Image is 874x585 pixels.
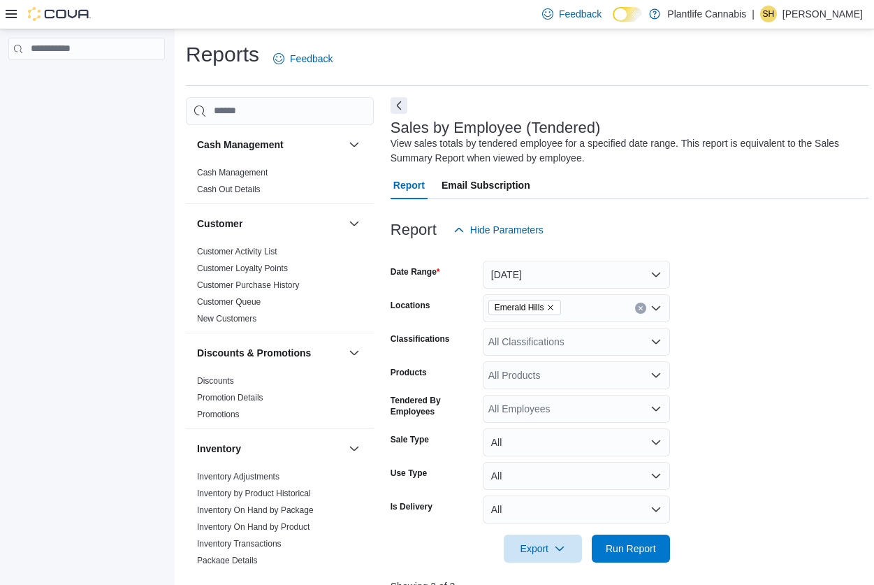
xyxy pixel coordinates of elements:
[760,6,777,22] div: Saidie Hamilton
[346,136,363,153] button: Cash Management
[448,216,549,244] button: Hide Parameters
[763,6,775,22] span: SH
[197,296,261,308] span: Customer Queue
[268,45,338,73] a: Feedback
[197,521,309,533] span: Inventory On Hand by Product
[391,266,440,277] label: Date Range
[495,301,544,315] span: Emerald Hills
[483,462,670,490] button: All
[197,185,261,194] a: Cash Out Details
[197,263,288,274] span: Customer Loyalty Points
[391,120,601,136] h3: Sales by Employee (Tendered)
[346,440,363,457] button: Inventory
[391,367,427,378] label: Products
[512,535,574,563] span: Export
[197,263,288,273] a: Customer Loyalty Points
[650,303,662,314] button: Open list of options
[197,489,311,498] a: Inventory by Product Historical
[186,373,374,428] div: Discounts & Promotions
[197,375,234,387] span: Discounts
[197,313,256,324] span: New Customers
[391,333,450,345] label: Classifications
[391,501,432,512] label: Is Delivery
[650,403,662,414] button: Open list of options
[650,336,662,347] button: Open list of options
[197,297,261,307] a: Customer Queue
[197,409,240,420] span: Promotions
[197,392,263,403] span: Promotion Details
[483,496,670,523] button: All
[197,168,268,178] a: Cash Management
[592,535,670,563] button: Run Report
[197,555,258,566] span: Package Details
[197,217,242,231] h3: Customer
[197,167,268,178] span: Cash Management
[197,280,300,291] span: Customer Purchase History
[186,41,259,68] h1: Reports
[8,63,165,96] nav: Complex example
[442,171,530,199] span: Email Subscription
[28,7,91,21] img: Cova
[197,246,277,257] span: Customer Activity List
[391,222,437,238] h3: Report
[752,6,755,22] p: |
[197,138,343,152] button: Cash Management
[346,345,363,361] button: Discounts & Promotions
[197,138,284,152] h3: Cash Management
[391,136,861,166] div: View sales totals by tendered employee for a specified date range. This report is equivalent to t...
[650,370,662,381] button: Open list of options
[391,97,407,114] button: Next
[470,223,544,237] span: Hide Parameters
[197,522,309,532] a: Inventory On Hand by Product
[488,300,562,315] span: Emerald Hills
[483,261,670,289] button: [DATE]
[197,247,277,257] a: Customer Activity List
[197,314,256,324] a: New Customers
[186,243,374,333] div: Customer
[635,303,646,314] button: Clear input
[667,6,746,22] p: Plantlife Cannabis
[197,556,258,565] a: Package Details
[186,164,374,203] div: Cash Management
[391,434,429,445] label: Sale Type
[559,7,602,21] span: Feedback
[197,442,343,456] button: Inventory
[197,472,279,482] a: Inventory Adjustments
[504,535,582,563] button: Export
[197,346,343,360] button: Discounts & Promotions
[197,505,314,516] span: Inventory On Hand by Package
[197,471,279,482] span: Inventory Adjustments
[346,215,363,232] button: Customer
[391,300,430,311] label: Locations
[483,428,670,456] button: All
[197,346,311,360] h3: Discounts & Promotions
[197,217,343,231] button: Customer
[606,542,656,556] span: Run Report
[391,468,427,479] label: Use Type
[197,505,314,515] a: Inventory On Hand by Package
[290,52,333,66] span: Feedback
[197,280,300,290] a: Customer Purchase History
[197,376,234,386] a: Discounts
[546,303,555,312] button: Remove Emerald Hills from selection in this group
[613,7,642,22] input: Dark Mode
[197,393,263,403] a: Promotion Details
[782,6,863,22] p: [PERSON_NAME]
[197,184,261,195] span: Cash Out Details
[197,442,241,456] h3: Inventory
[197,539,282,549] a: Inventory Transactions
[391,395,477,417] label: Tendered By Employees
[197,538,282,549] span: Inventory Transactions
[393,171,425,199] span: Report
[197,410,240,419] a: Promotions
[197,488,311,499] span: Inventory by Product Historical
